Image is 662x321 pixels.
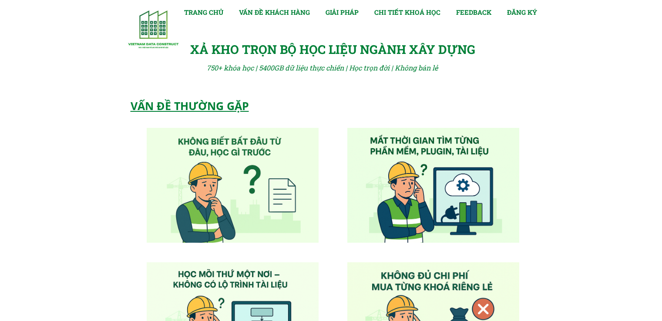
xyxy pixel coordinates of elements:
a: VẤN ĐỀ KHÁCH HÀNG [239,7,310,17]
a: CHI TIẾT KHOÁ HỌC [374,7,440,17]
div: 750+ khóa học | 5400GB dữ liệu thực chiến | Học trọn đời | Không bán lẻ [207,62,450,74]
a: ĐĂNG KÝ [507,7,537,17]
a: FEEDBACK [456,7,491,17]
div: VẤN ĐỀ THƯỜNG GẶP [131,97,335,114]
div: XẢ KHO TRỌN BỘ HỌC LIỆU NGÀNH XÂY DỰNG [190,40,482,60]
a: GIẢI PHÁP [326,7,359,17]
a: TRANG CHỦ [184,7,223,17]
